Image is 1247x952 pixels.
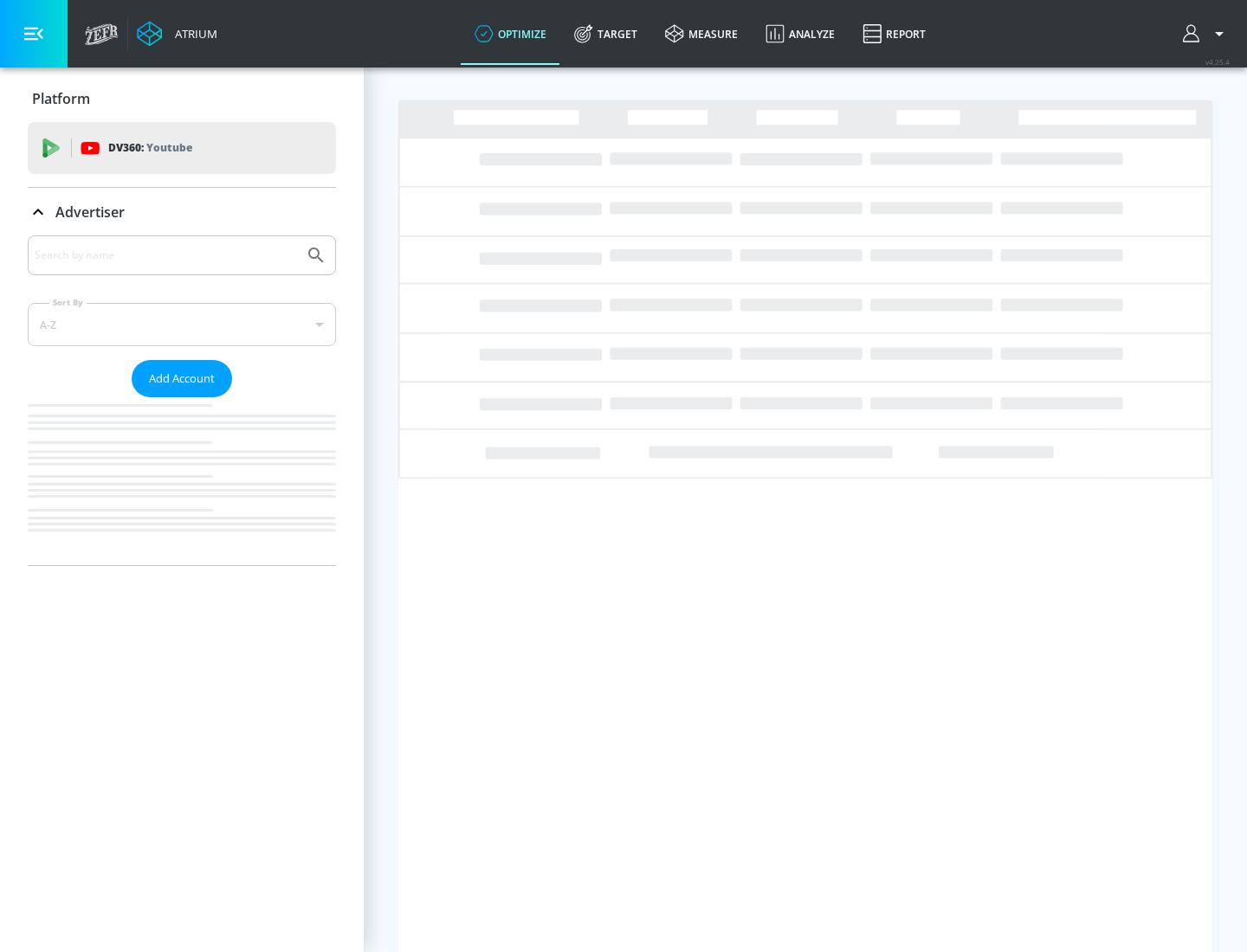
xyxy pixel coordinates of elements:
a: measure [651,3,752,65]
div: A-Z [28,303,336,346]
a: Analyze [752,3,849,65]
div: Atrium [168,26,217,42]
div: Advertiser [28,235,336,565]
div: DV360: Youtube [28,122,336,174]
a: optimize [461,3,560,65]
label: Sort By [49,297,87,308]
span: v 4.25.4 [1205,57,1230,67]
p: Platform [32,89,90,108]
p: Youtube [146,138,192,157]
nav: list of Advertiser [28,397,336,565]
a: Atrium [137,21,217,47]
input: Search by name [35,244,297,267]
p: Advertiser [55,203,125,222]
a: Target [560,3,651,65]
span: Add Account [149,369,215,389]
a: Report [849,3,940,65]
p: DV360: [108,138,192,158]
div: Advertiser [28,188,336,236]
div: Platform [28,74,336,123]
button: Add Account [132,360,232,397]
